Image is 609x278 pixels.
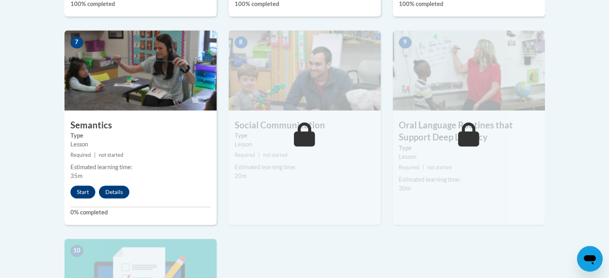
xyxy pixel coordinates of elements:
[70,152,91,158] span: Required
[70,131,211,140] label: Type
[399,175,539,184] div: Estimated learning time:
[229,30,381,110] img: Course Image
[70,172,82,179] span: 35m
[399,152,539,161] div: Lesson
[99,186,129,198] button: Details
[427,164,452,170] span: not started
[422,164,424,170] span: |
[229,119,381,132] h3: Social Communication
[235,172,247,179] span: 20m
[99,152,123,158] span: not started
[64,30,217,110] img: Course Image
[235,140,375,149] div: Lesson
[70,140,211,149] div: Lesson
[577,246,603,272] iframe: Button to launch messaging window
[263,152,287,158] span: not started
[70,186,95,198] button: Start
[64,119,217,132] h3: Semantics
[235,163,375,172] div: Estimated learning time:
[399,36,412,48] span: 9
[393,119,545,144] h3: Oral Language Routines that Support Deep Literacy
[70,245,83,257] span: 10
[70,208,211,217] label: 0% completed
[393,30,545,110] img: Course Image
[70,36,83,48] span: 7
[70,163,211,172] div: Estimated learning time:
[399,185,411,192] span: 30m
[235,152,255,158] span: Required
[399,144,539,152] label: Type
[399,164,419,170] span: Required
[258,152,260,158] span: |
[235,131,375,140] label: Type
[94,152,96,158] span: |
[235,36,247,48] span: 8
